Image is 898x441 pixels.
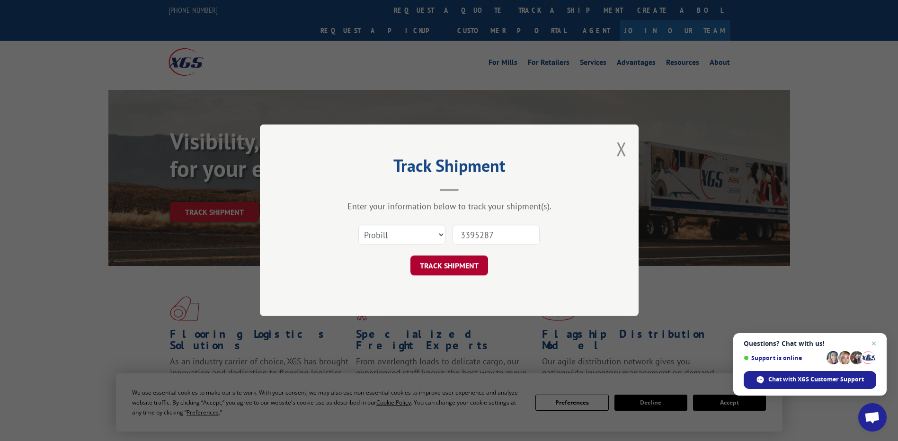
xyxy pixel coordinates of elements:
[768,375,864,384] span: Chat with XGS Customer Support
[307,201,591,212] div: Enter your information below to track your shipment(s).
[616,136,627,161] button: Close modal
[744,340,876,347] span: Questions? Chat with us!
[410,256,488,276] button: TRACK SHIPMENT
[858,403,887,432] div: Open chat
[868,338,880,349] span: Close chat
[453,225,540,245] input: Number(s)
[744,371,876,389] div: Chat with XGS Customer Support
[307,159,591,177] h2: Track Shipment
[744,354,823,362] span: Support is online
